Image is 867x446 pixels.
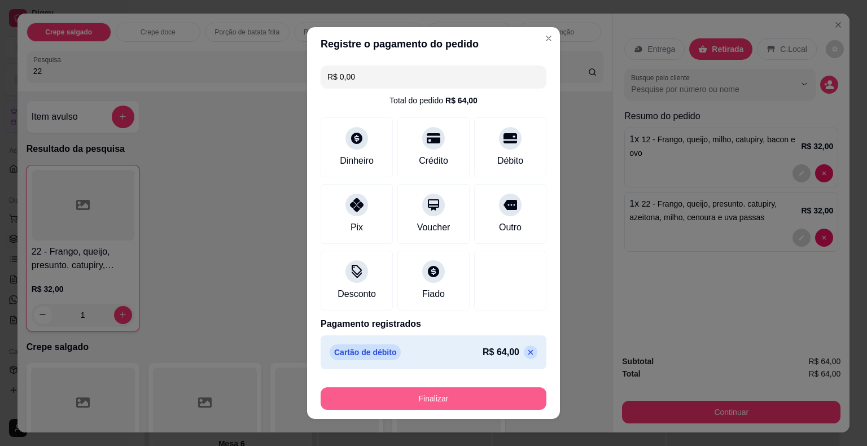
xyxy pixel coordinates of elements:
[321,387,546,410] button: Finalizar
[483,346,519,359] p: R$ 64,00
[340,154,374,168] div: Dinheiro
[389,95,478,106] div: Total do pedido
[540,29,558,47] button: Close
[338,287,376,301] div: Desconto
[330,344,401,360] p: Cartão de débito
[497,154,523,168] div: Débito
[422,287,445,301] div: Fiado
[351,221,363,234] div: Pix
[417,221,450,234] div: Voucher
[419,154,448,168] div: Crédito
[499,221,522,234] div: Outro
[307,27,560,61] header: Registre o pagamento do pedido
[321,317,546,331] p: Pagamento registrados
[445,95,478,106] div: R$ 64,00
[327,65,540,88] input: Ex.: hambúrguer de cordeiro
